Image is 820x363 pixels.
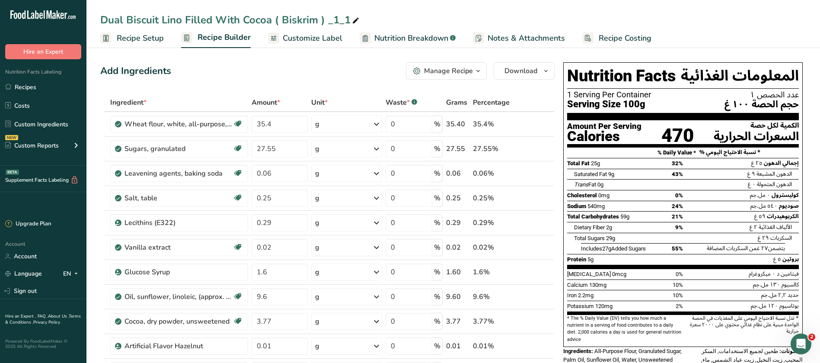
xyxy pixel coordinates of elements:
[5,141,59,150] div: Custom Reports
[563,348,593,354] span: Ingredients:
[446,292,469,302] div: 9.60
[567,282,588,288] span: Calcium
[473,218,514,228] div: 0.29%
[198,32,251,43] span: Recipe Builder
[473,144,514,154] div: 27.55%
[473,292,514,302] div: 9.6%
[567,90,799,99] div: 1 Serving Per Container
[268,29,342,48] a: Customize Label
[589,282,606,288] span: 130mg
[252,97,280,108] span: Amount
[602,245,611,252] span: 27g
[567,256,586,263] span: Protein
[311,97,328,108] span: Unit
[124,119,233,129] div: Wheat flour, white, all-purpose, self-rising, enriched
[446,97,467,108] span: Grams
[315,119,319,129] div: g
[315,218,319,228] div: g
[473,168,514,179] div: 0.06%
[567,122,641,142] div: Amount Per Serving
[283,32,342,44] span: Customize Label
[5,313,81,325] a: Terms & Conditions .
[124,341,233,351] div: Artificial Flavor Hazelnut
[446,341,469,351] div: 0.01
[587,203,605,209] span: 540mg
[5,339,81,349] div: Powered By FoodLabelMaker © 2025 All Rights Reserved
[581,245,646,252] span: Includes Added Sugars
[315,193,319,203] div: g
[574,171,607,177] span: Saturated Fat
[753,279,780,291] span: ١٣٠ مل.جم
[124,267,233,277] div: Glucose Syrup
[782,279,799,291] span: كالسيوم
[699,148,799,157] div: % نسبة الاحتياج اليومي *
[578,292,593,299] span: 2.2mg
[473,242,514,253] div: 0.02%
[5,266,42,281] a: Language
[406,62,487,80] button: Manage Recipe
[661,129,694,143] div: 470
[779,300,799,312] span: بوتاسيوم
[612,271,626,277] span: 0mcg
[751,157,763,169] span: ٢٥ غ
[5,220,51,228] div: Upgrade Plan
[672,203,683,209] span: 24%
[567,203,586,209] span: Sodium
[315,316,319,327] div: g
[672,213,683,220] span: 21%
[567,271,611,277] span: [MEDICAL_DATA]
[124,144,233,154] div: Sugars, granulated
[747,168,755,180] span: ٩ غ
[100,12,361,28] div: Dual Biscuit Lino Filled With Cocoa ( Biskrim ) _1_1
[386,97,417,108] div: Waste
[48,313,69,319] a: About Us .
[756,168,792,180] span: الدهون المشبعة
[574,181,588,188] i: Trans
[567,131,641,142] div: Calories
[567,160,590,167] span: Total Fat
[446,168,469,179] div: 0.06
[360,29,456,48] a: Nutrition Breakdown
[782,253,799,265] span: بروتين
[494,62,555,80] button: Download
[124,218,233,228] div: Lecithins (E322)
[676,271,683,277] span: 0%
[574,235,605,241] span: Total Sugars
[608,171,614,177] span: 9g
[567,148,696,157] div: % Daily Value *
[748,178,756,190] span: ٠ غ
[181,28,251,48] a: Recipe Builder
[673,292,683,299] span: 10%
[599,32,651,44] span: Recipe Costing
[473,193,514,203] div: 0.25%
[672,160,683,167] span: 32%
[110,97,147,108] span: Ingredient
[124,292,233,302] div: Oil, sunflower, linoleic, (approx. 65%)
[567,292,577,299] span: Iron
[681,66,799,86] span: المعلومات الغذائية
[5,44,81,59] button: Hire an Expert
[750,221,757,233] span: ٢ غ
[597,181,603,188] span: 0g
[772,189,799,201] span: كوليسترول
[5,313,36,319] a: Hire an Expert .
[446,144,469,154] div: 27.55
[446,316,469,327] div: 3.77
[315,242,319,253] div: g
[750,90,799,99] span: عدد الحصص ١
[759,221,792,233] span: الألياف الغذائية
[124,316,233,327] div: Cocoa, dry powder, unsweetened
[38,313,48,319] a: FAQ .
[315,292,319,302] div: g
[473,267,514,277] div: 1.6%
[446,218,469,228] div: 0.29
[672,171,683,177] span: 43%
[773,253,781,265] span: ٥ غ
[724,99,799,110] span: حجم الحصة ١٠٠ غ
[315,144,319,154] div: g
[675,224,683,231] span: 9%
[567,213,619,220] span: Total Carbohydrates
[315,267,319,277] div: g
[779,200,799,212] span: صوديوم
[791,334,811,354] iframe: Intercom live chat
